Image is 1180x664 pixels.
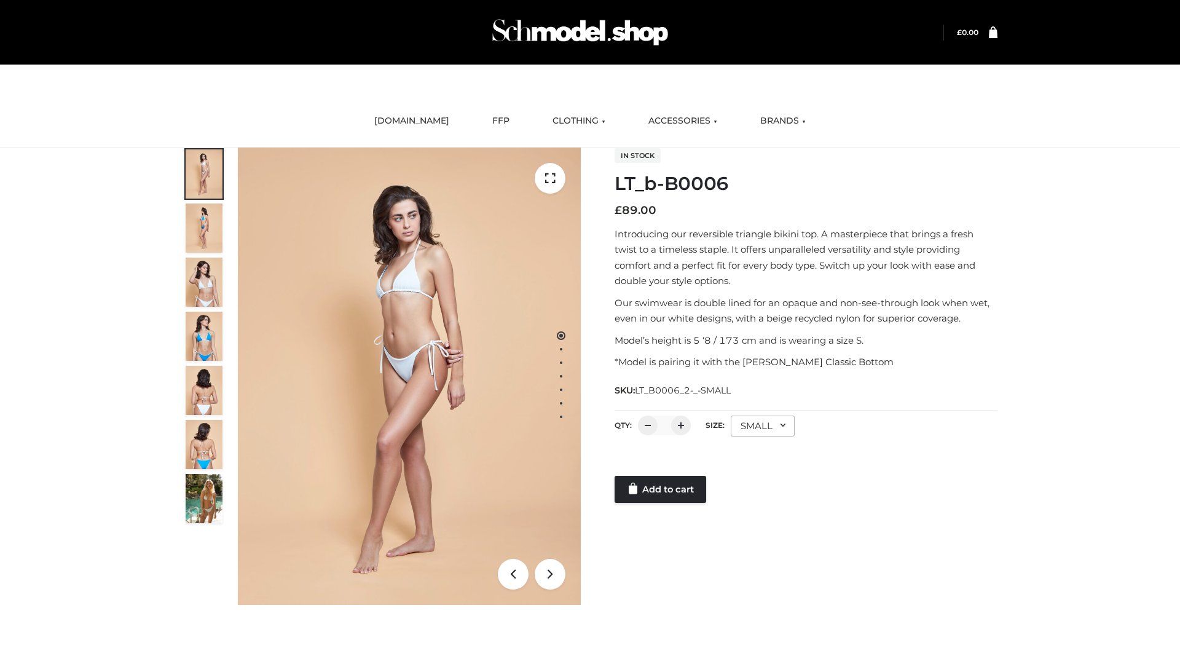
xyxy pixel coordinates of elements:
[615,226,997,289] p: Introducing our reversible triangle bikini top. A masterpiece that brings a fresh twist to a time...
[706,421,725,430] label: Size:
[186,149,222,199] img: ArielClassicBikiniTop_CloudNine_AzureSky_OW114ECO_1-scaled.jpg
[186,204,222,253] img: ArielClassicBikiniTop_CloudNine_AzureSky_OW114ECO_2-scaled.jpg
[488,8,672,57] img: Schmodel Admin 964
[615,204,622,217] span: £
[186,420,222,469] img: ArielClassicBikiniTop_CloudNine_AzureSky_OW114ECO_8-scaled.jpg
[615,148,661,163] span: In stock
[615,173,997,195] h1: LT_b-B0006
[186,474,222,523] img: Arieltop_CloudNine_AzureSky2.jpg
[543,108,615,135] a: CLOTHING
[751,108,815,135] a: BRANDS
[365,108,458,135] a: [DOMAIN_NAME]
[731,416,795,437] div: SMALL
[957,28,962,37] span: £
[238,148,581,605] img: ArielClassicBikiniTop_CloudNine_AzureSky_OW114ECO_1
[639,108,726,135] a: ACCESSORIES
[186,312,222,361] img: ArielClassicBikiniTop_CloudNine_AzureSky_OW114ECO_4-scaled.jpg
[615,295,997,326] p: Our swimwear is double lined for an opaque and non-see-through look when wet, even in our white d...
[615,383,732,398] span: SKU:
[615,204,656,217] bdi: 89.00
[957,28,978,37] bdi: 0.00
[615,354,997,370] p: *Model is pairing it with the [PERSON_NAME] Classic Bottom
[483,108,519,135] a: FFP
[615,476,706,503] a: Add to cart
[615,333,997,349] p: Model’s height is 5 ‘8 / 173 cm and is wearing a size S.
[615,421,632,430] label: QTY:
[186,258,222,307] img: ArielClassicBikiniTop_CloudNine_AzureSky_OW114ECO_3-scaled.jpg
[186,366,222,415] img: ArielClassicBikiniTop_CloudNine_AzureSky_OW114ECO_7-scaled.jpg
[957,28,978,37] a: £0.00
[635,385,731,396] span: LT_B0006_2-_-SMALL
